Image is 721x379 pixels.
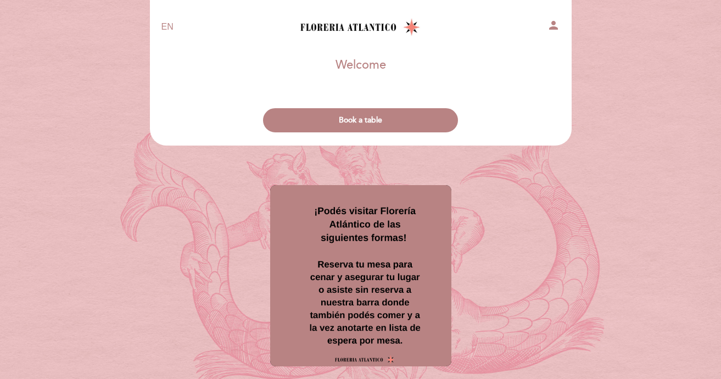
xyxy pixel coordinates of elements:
button: person [547,19,560,36]
img: banner_1676256801.png [270,185,451,366]
i: person [547,19,560,32]
a: Floreria Atlántico [292,12,429,42]
button: Book a table [263,108,458,132]
h1: Welcome [336,59,386,72]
